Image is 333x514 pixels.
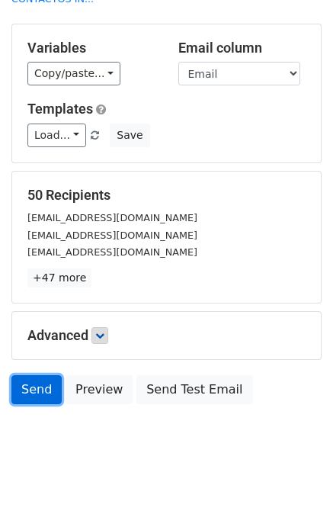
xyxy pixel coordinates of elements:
h5: Variables [27,40,155,56]
h5: 50 Recipients [27,187,306,204]
a: Templates [27,101,93,117]
a: Preview [66,375,133,404]
small: [EMAIL_ADDRESS][DOMAIN_NAME] [27,246,197,258]
h5: Email column [178,40,306,56]
iframe: Chat Widget [257,441,333,514]
a: Send Test Email [136,375,252,404]
div: Widget de chat [257,441,333,514]
small: [EMAIL_ADDRESS][DOMAIN_NAME] [27,212,197,223]
a: +47 more [27,268,91,288]
button: Save [110,124,149,147]
h5: Advanced [27,327,306,344]
a: Copy/paste... [27,62,120,85]
small: [EMAIL_ADDRESS][DOMAIN_NAME] [27,230,197,241]
a: Send [11,375,62,404]
a: Load... [27,124,86,147]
